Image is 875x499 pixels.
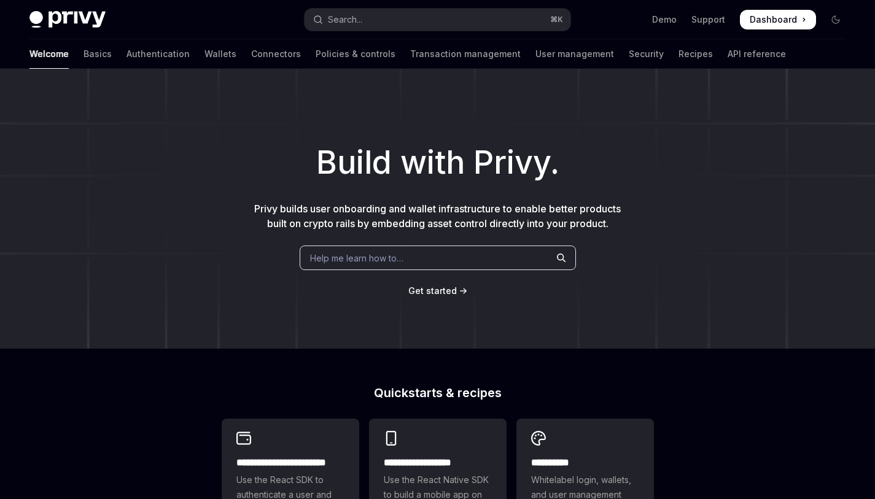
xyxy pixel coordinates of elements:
span: Privy builds user onboarding and wallet infrastructure to enable better products built on crypto ... [254,203,621,230]
a: Dashboard [740,10,816,29]
h1: Build with Privy. [20,139,855,187]
span: Get started [408,285,457,296]
span: ⌘ K [550,15,563,25]
a: Support [691,14,725,26]
a: Policies & controls [316,39,395,69]
span: Dashboard [750,14,797,26]
h2: Quickstarts & recipes [222,387,654,399]
span: Help me learn how to… [310,252,403,265]
a: Get started [408,285,457,297]
a: Connectors [251,39,301,69]
img: dark logo [29,11,106,28]
div: Search... [328,12,362,27]
a: User management [535,39,614,69]
button: Open search [305,9,570,31]
a: Transaction management [410,39,521,69]
a: Wallets [204,39,236,69]
a: Security [629,39,664,69]
a: API reference [728,39,786,69]
a: Demo [652,14,677,26]
a: Basics [84,39,112,69]
a: Welcome [29,39,69,69]
a: Recipes [679,39,713,69]
button: Toggle dark mode [826,10,846,29]
a: Authentication [126,39,190,69]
